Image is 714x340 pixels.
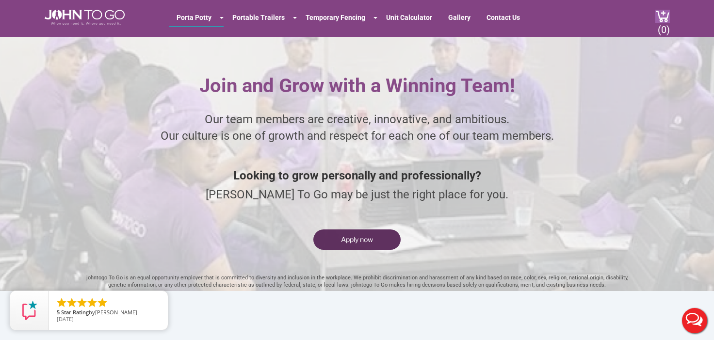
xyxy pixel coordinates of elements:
[313,233,401,241] a: Apply now
[479,9,527,26] a: Contact Us
[57,315,74,323] span: [DATE]
[675,301,714,340] button: Live Chat
[45,10,125,25] img: JOHN to go
[298,9,373,26] a: Temporary Fencing
[76,297,88,308] li: 
[81,101,633,154] p: Our team members are creative, innovative, and ambitious. Our culture is one of growth and respec...
[95,308,137,316] span: [PERSON_NAME]
[97,297,108,308] li: 
[657,16,670,35] span: (0)
[56,297,67,308] li: 
[66,297,78,308] li: 
[57,308,60,316] span: 5
[61,308,89,316] span: Star Rating
[57,309,160,316] span: by
[73,189,641,200] p: [PERSON_NAME] To Go may be just the right place for you.
[379,9,439,26] a: Unit Calculator
[81,46,633,97] h2: Join and Grow with a Winning Team!
[86,297,98,308] li: 
[313,229,401,250] button: Apply now
[169,9,219,26] a: Porta Potty
[655,10,670,23] img: cart a
[233,157,481,182] span: Looking to grow personally and professionally?
[441,9,478,26] a: Gallery
[20,301,39,320] img: Review Rating
[225,9,292,26] a: Portable Trailers
[81,250,633,289] p: johntogo To Go is an equal opportunity employer that is committed to diversity and inclusion in t...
